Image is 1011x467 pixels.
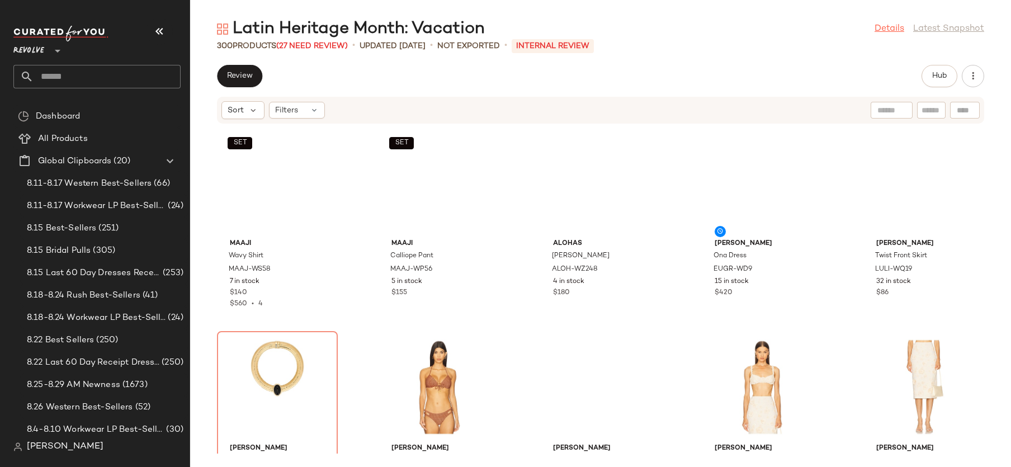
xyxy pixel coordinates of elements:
[13,38,44,58] span: Revolve
[27,289,140,302] span: 8.18-8.24 Rush Best-Sellers
[715,444,810,454] span: [PERSON_NAME]
[27,334,94,347] span: 8.22 Best Sellers
[875,251,927,261] span: Twist Front Skirt
[876,444,971,454] span: [PERSON_NAME]
[27,312,166,324] span: 8.18-8.24 Workwear LP Best-Sellers
[229,251,263,261] span: Wavy Shirt
[27,244,91,257] span: 8.15 Bridal Pulls
[258,300,263,308] span: 4
[876,239,971,249] span: [PERSON_NAME]
[27,222,96,235] span: 8.15 Best-Sellers
[230,288,247,298] span: $140
[27,177,152,190] span: 8.11-8.17 Western Best-Sellers
[360,40,426,52] p: updated [DATE]
[94,334,118,347] span: (250)
[229,265,271,275] span: MAAJ-WS58
[504,39,507,53] span: •
[159,356,183,369] span: (250)
[160,267,183,280] span: (253)
[120,379,148,391] span: (1673)
[382,335,495,439] img: LULI-WX687_V1.jpg
[552,265,598,275] span: ALOH-WZ248
[91,244,115,257] span: (305)
[706,335,819,439] img: AXIS-WS457_V1.jpg
[96,222,119,235] span: (251)
[553,239,648,249] span: ALOHAS
[352,39,355,53] span: •
[230,277,259,287] span: 7 in stock
[553,288,570,298] span: $180
[164,423,183,436] span: (30)
[389,137,414,149] button: SET
[875,265,912,275] span: LULI-WQ19
[391,444,486,454] span: [PERSON_NAME]
[391,277,422,287] span: 5 in stock
[714,251,747,261] span: Ona Dress
[13,26,108,41] img: cfy_white_logo.C9jOOHJF.svg
[27,379,120,391] span: 8.25-8.29 AM Newness
[217,23,228,35] img: svg%3e
[391,288,407,298] span: $155
[932,72,947,81] span: Hub
[217,40,348,52] div: Products
[38,155,111,168] span: Global Clipboards
[230,239,325,249] span: Maaji
[226,72,253,81] span: Review
[217,65,262,87] button: Review
[27,267,160,280] span: 8.15 Last 60 Day Dresses Receipt
[27,200,166,213] span: 8.11-8.17 Workwear LP Best-Sellers
[390,265,432,275] span: MAAJ-WP56
[133,401,151,414] span: (52)
[233,139,247,147] span: SET
[217,42,233,50] span: 300
[876,277,911,287] span: 32 in stock
[714,265,752,275] span: EUGR-WD9
[27,401,133,414] span: 8.26 Western Best-Sellers
[715,288,733,298] span: $420
[166,312,183,324] span: (24)
[13,442,22,451] img: svg%3e
[512,39,594,53] p: INTERNAL REVIEW
[715,239,810,249] span: [PERSON_NAME]
[553,444,648,454] span: [PERSON_NAME]
[276,42,348,50] span: (27 Need Review)
[230,300,247,308] span: $560
[247,300,258,308] span: •
[230,444,325,454] span: [PERSON_NAME]
[228,105,244,116] span: Sort
[228,137,252,149] button: SET
[111,155,130,168] span: (20)
[867,335,980,439] img: AXIS-WQ166_V1.jpg
[27,423,164,436] span: 8.4-8.10 Workwear LP Best-Sellers
[437,40,500,52] p: Not Exported
[38,133,88,145] span: All Products
[27,440,103,454] span: [PERSON_NAME]
[140,289,158,302] span: (41)
[166,200,183,213] span: (24)
[275,105,298,116] span: Filters
[221,335,334,439] img: JIET-WL69_V1.jpg
[217,18,485,40] div: Latin Heritage Month: Vacation
[27,356,159,369] span: 8.22 Last 60 Day Receipt Dresses
[390,251,433,261] span: Calliope Pant
[553,277,584,287] span: 4 in stock
[394,139,408,147] span: SET
[875,22,904,36] a: Details
[430,39,433,53] span: •
[391,239,486,249] span: Maaji
[715,277,749,287] span: 15 in stock
[876,288,889,298] span: $86
[36,110,80,123] span: Dashboard
[922,65,957,87] button: Hub
[552,251,610,261] span: [PERSON_NAME]
[152,177,170,190] span: (66)
[18,111,29,122] img: svg%3e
